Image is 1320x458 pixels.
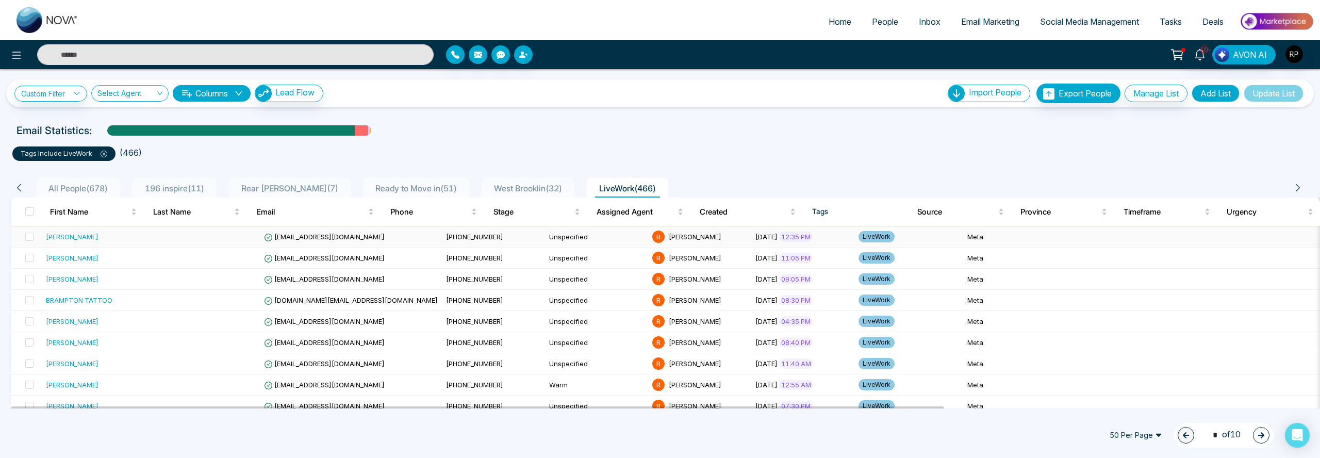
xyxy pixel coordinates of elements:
[652,336,665,349] span: R
[1160,17,1182,27] span: Tasks
[1233,48,1267,61] span: AVON AI
[652,379,665,391] span: R
[963,374,1066,396] td: Meta
[382,198,485,226] th: Phone
[595,183,660,193] span: LiveWork ( 466 )
[545,226,648,248] td: Unspecified
[545,374,648,396] td: Warm
[779,316,813,326] span: 04:35 PM
[485,198,588,226] th: Stage
[963,353,1066,374] td: Meta
[1125,85,1187,102] button: Manage List
[755,275,778,283] span: [DATE]
[1192,85,1240,102] button: Add List
[16,7,78,33] img: Nova CRM Logo
[859,400,895,412] span: LiveWork
[46,337,98,348] div: [PERSON_NAME]
[1149,12,1192,31] a: Tasks
[755,359,778,368] span: [DATE]
[669,381,721,389] span: [PERSON_NAME]
[755,338,778,347] span: [DATE]
[44,183,112,193] span: All People ( 678 )
[652,273,665,285] span: R
[255,85,323,102] button: Lead Flow
[1285,423,1310,448] div: Open Intercom Messenger
[16,123,92,138] p: Email Statistics:
[1187,45,1212,63] a: 10+
[755,233,778,241] span: [DATE]
[652,231,665,243] span: R
[120,146,142,159] li: ( 466 )
[46,316,98,326] div: [PERSON_NAME]
[264,233,385,241] span: [EMAIL_ADDRESS][DOMAIN_NAME]
[493,206,572,218] span: Stage
[755,254,778,262] span: [DATE]
[859,295,895,306] span: LiveWork
[46,401,98,411] div: [PERSON_NAME]
[264,359,385,368] span: [EMAIL_ADDRESS][DOMAIN_NAME]
[264,254,385,262] span: [EMAIL_ADDRESS][DOMAIN_NAME]
[829,17,851,27] span: Home
[963,311,1066,332] td: Meta
[779,274,813,284] span: 09:05 PM
[859,273,895,285] span: LiveWork
[969,87,1021,97] span: Import People
[779,358,813,369] span: 11:40 AM
[446,233,503,241] span: [PHONE_NUMBER]
[50,206,129,218] span: First Name
[1192,12,1234,31] a: Deals
[963,396,1066,417] td: Meta
[446,338,503,347] span: [PHONE_NUMBER]
[264,402,385,410] span: [EMAIL_ADDRESS][DOMAIN_NAME]
[264,296,438,304] span: [DOMAIN_NAME][EMAIL_ADDRESS][DOMAIN_NAME]
[1244,85,1303,102] button: Update List
[700,206,787,218] span: Created
[588,198,691,226] th: Assigned Agent
[390,206,469,218] span: Phone
[1115,198,1218,226] th: Timeframe
[872,17,898,27] span: People
[248,198,382,226] th: Email
[963,248,1066,269] td: Meta
[545,290,648,311] td: Unspecified
[652,400,665,412] span: R
[42,198,145,226] th: First Name
[46,274,98,284] div: [PERSON_NAME]
[46,295,112,305] div: BRAMPTON TATTOO
[779,232,813,242] span: 12:35 PM
[145,198,248,226] th: Last Name
[1200,45,1209,54] span: 10+
[691,198,803,226] th: Created
[490,183,566,193] span: West Brooklin ( 32 )
[46,358,98,369] div: [PERSON_NAME]
[1207,428,1241,442] span: of 10
[652,252,665,264] span: R
[963,290,1066,311] td: Meta
[652,357,665,370] span: R
[46,380,98,390] div: [PERSON_NAME]
[1212,45,1276,64] button: AVON AI
[1285,45,1303,63] img: User Avatar
[779,401,813,411] span: 07:30 PM
[755,296,778,304] span: [DATE]
[237,183,342,193] span: Rear [PERSON_NAME] ( 7 )
[1036,84,1120,103] button: Export People
[1227,206,1306,218] span: Urgency
[669,275,721,283] span: [PERSON_NAME]
[545,248,648,269] td: Unspecified
[669,402,721,410] span: [PERSON_NAME]
[963,226,1066,248] td: Meta
[255,85,272,102] img: Lead Flow
[1215,47,1229,62] img: Lead Flow
[14,86,87,102] a: Custom Filter
[779,380,813,390] span: 12:55 AM
[755,317,778,325] span: [DATE]
[779,295,813,305] span: 08:30 PM
[141,183,208,193] span: 196 inspire ( 11 )
[1030,12,1149,31] a: Social Media Management
[909,12,951,31] a: Inbox
[235,89,243,97] span: down
[652,315,665,328] span: R
[859,337,895,348] span: LiveWork
[46,232,98,242] div: [PERSON_NAME]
